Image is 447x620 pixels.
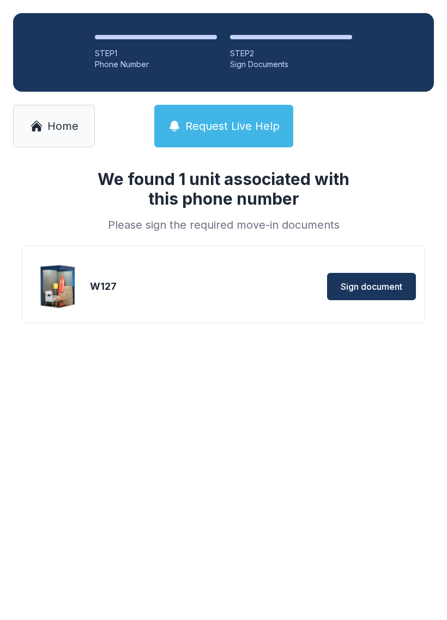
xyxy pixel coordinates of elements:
div: Sign Documents [230,59,352,70]
span: Request Live Help [185,118,280,134]
div: Please sign the required move-in documents [84,217,363,233]
div: W127 [90,279,221,294]
span: Home [47,118,78,134]
div: Phone Number [95,59,217,70]
div: STEP 2 [230,48,352,59]
h1: We found 1 unit associated with this phone number [84,169,363,208]
span: Sign document [341,280,402,293]
div: STEP 1 [95,48,217,59]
